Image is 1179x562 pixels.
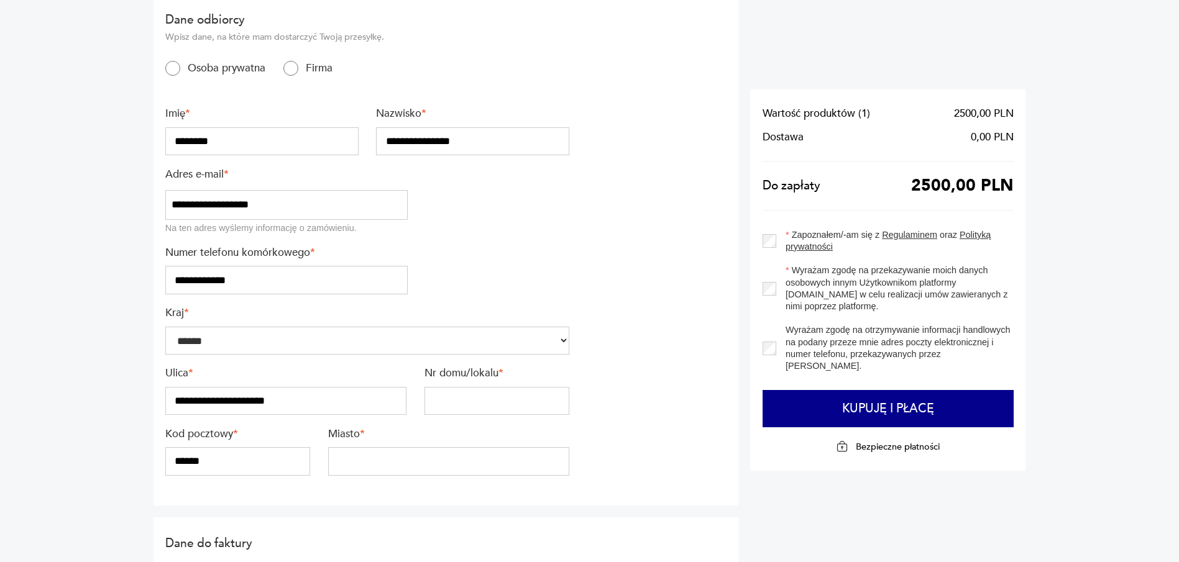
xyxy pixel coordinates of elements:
label: Wyrażam zgodę na otrzymywanie informacji handlowych na podany przeze mnie adres poczty elektronic... [776,324,1014,372]
span: Do zapłaty [763,180,820,192]
label: Nazwisko [376,107,569,121]
label: Kraj [165,306,569,320]
h2: Dane odbiorcy [165,12,569,28]
div: Na ten adres wyślemy informację o zamówieniu. [165,222,408,234]
label: Zapoznałem/-am się z oraz [776,229,1014,253]
span: 2500,00 PLN [911,180,1014,192]
button: Kupuję i płacę [763,390,1014,427]
a: Polityką prywatności [786,230,991,252]
label: Miasto [328,427,569,442]
label: Firma [298,61,333,76]
label: Wyrażam zgodę na przekazywanie moich danych osobowych innym Użytkownikom platformy [DOMAIN_NAME] ... [776,265,1014,312]
p: Wpisz dane, na które mam dostarczyć Twoją przesyłkę. [165,31,569,43]
span: 0,00 PLN [971,131,1014,143]
span: Dostawa [763,131,804,143]
label: Kod pocztowy [165,427,310,442]
span: Wartość produktów ( 1 ) [763,107,870,119]
a: Regulaminem [882,230,937,240]
label: Numer telefonu komórkowego [165,246,408,260]
label: Imię [165,107,359,121]
label: Osoba prywatna [180,61,265,76]
label: Adres e-mail [165,168,408,182]
img: Ikona kłódki [836,440,848,453]
h2: Dane do faktury [165,535,569,551]
label: Ulica [165,366,406,381]
p: Bezpieczne płatności [856,441,940,453]
span: 2500,00 PLN [954,107,1014,119]
label: Nr domu/lokalu [424,366,569,381]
